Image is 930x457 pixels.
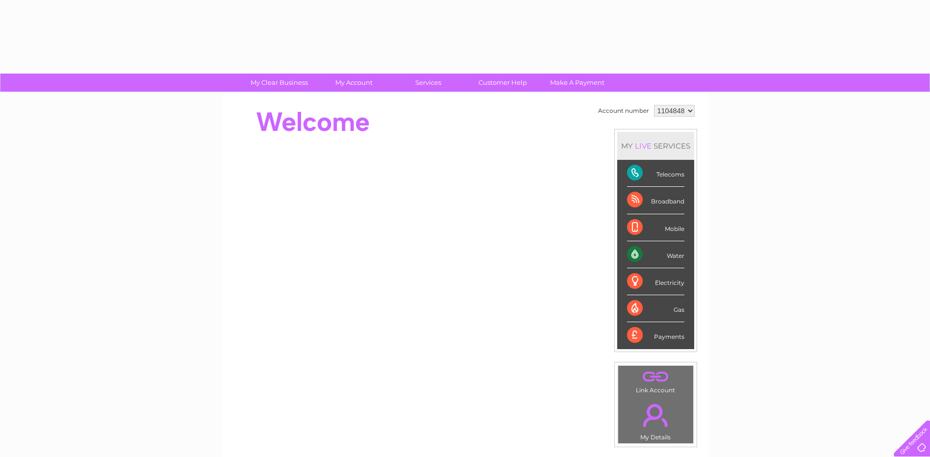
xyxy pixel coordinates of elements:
[627,295,684,322] div: Gas
[627,268,684,295] div: Electricity
[239,74,320,92] a: My Clear Business
[388,74,469,92] a: Services
[617,132,694,160] div: MY SERVICES
[627,322,684,349] div: Payments
[537,74,618,92] a: Make A Payment
[633,141,654,151] div: LIVE
[313,74,394,92] a: My Account
[621,368,691,385] a: .
[627,241,684,268] div: Water
[621,398,691,432] a: .
[618,396,694,444] td: My Details
[627,160,684,187] div: Telecoms
[462,74,543,92] a: Customer Help
[627,187,684,214] div: Broadband
[596,102,652,119] td: Account number
[627,214,684,241] div: Mobile
[618,365,694,396] td: Link Account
